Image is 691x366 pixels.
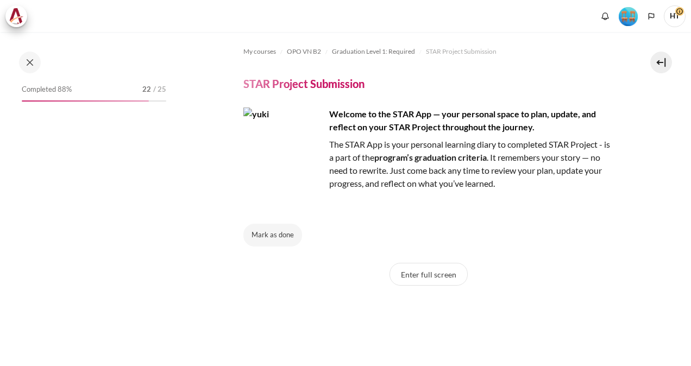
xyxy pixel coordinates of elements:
span: 22 [142,84,151,95]
a: User menu [664,5,686,27]
div: Level #4 [619,6,638,26]
div: 88% [22,100,149,102]
img: Level #4 [619,7,638,26]
span: STAR Project Submission [426,47,497,56]
span: OPO VN B2 [287,47,321,56]
h4: Welcome to the STAR App — your personal space to plan, update, and reflect on your STAR Project t... [243,108,614,134]
button: Enter full screen [390,263,468,286]
span: My courses [243,47,276,56]
a: OPO VN B2 [287,45,321,58]
a: Level #4 [614,6,642,26]
img: Architeck [9,8,24,24]
img: yuki [243,108,325,189]
a: STAR Project Submission [426,45,497,58]
a: My courses [243,45,276,58]
p: The STAR App is your personal learning diary to completed STAR Project - is a part of the . It re... [243,138,614,190]
span: Completed 88% [22,84,72,95]
span: Graduation Level 1: Required [332,47,415,56]
a: Graduation Level 1: Required [332,45,415,58]
h4: STAR Project Submission [243,77,365,91]
a: Architeck Architeck [5,5,33,27]
strong: program’s graduation criteria [374,152,487,162]
span: HT [664,5,686,27]
button: Mark STAR Project Submission as done [243,224,302,247]
button: Languages [643,8,659,24]
span: / 25 [153,84,166,95]
div: Show notification window with no new notifications [597,8,613,24]
nav: Navigation bar [243,43,614,60]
